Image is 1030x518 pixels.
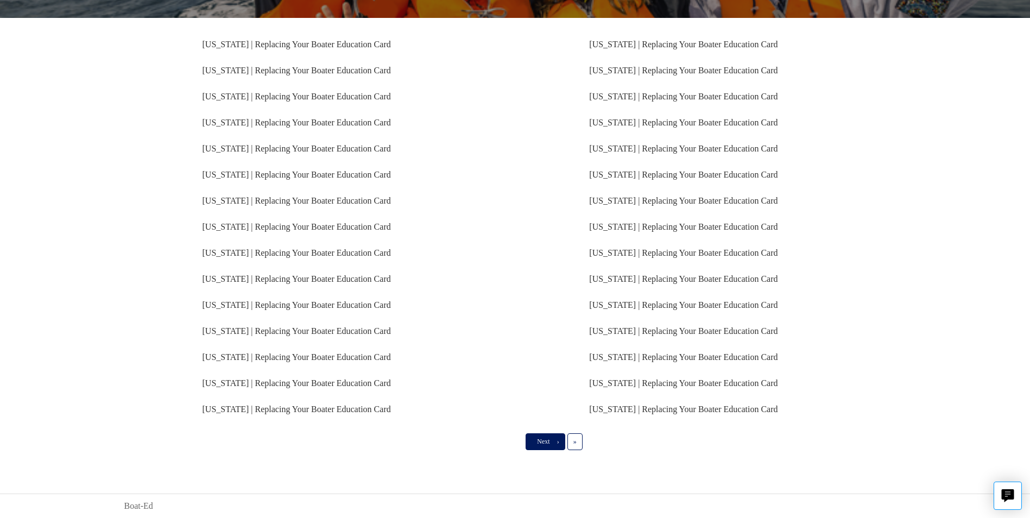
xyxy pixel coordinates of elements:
a: Next [526,433,565,450]
a: [US_STATE] | Replacing Your Boater Education Card [589,274,778,283]
a: [US_STATE] | Replacing Your Boater Education Card [203,40,391,49]
a: [US_STATE] | Replacing Your Boater Education Card [589,118,778,127]
a: [US_STATE] | Replacing Your Boater Education Card [203,222,391,231]
a: [US_STATE] | Replacing Your Boater Education Card [203,92,391,101]
a: [US_STATE] | Replacing Your Boater Education Card [589,248,778,257]
a: [US_STATE] | Replacing Your Boater Education Card [203,170,391,179]
a: [US_STATE] | Replacing Your Boater Education Card [589,378,778,388]
a: [US_STATE] | Replacing Your Boater Education Card [203,144,391,153]
span: › [557,438,559,445]
a: [US_STATE] | Replacing Your Boater Education Card [589,222,778,231]
a: [US_STATE] | Replacing Your Boater Education Card [589,300,778,309]
a: [US_STATE] | Replacing Your Boater Education Card [203,352,391,362]
a: [US_STATE] | Replacing Your Boater Education Card [203,66,391,75]
a: [US_STATE] | Replacing Your Boater Education Card [203,196,391,205]
a: [US_STATE] | Replacing Your Boater Education Card [589,352,778,362]
button: Live chat [994,482,1022,510]
a: [US_STATE] | Replacing Your Boater Education Card [589,40,778,49]
a: [US_STATE] | Replacing Your Boater Education Card [589,92,778,101]
a: [US_STATE] | Replacing Your Boater Education Card [589,66,778,75]
a: [US_STATE] | Replacing Your Boater Education Card [203,118,391,127]
a: [US_STATE] | Replacing Your Boater Education Card [203,300,391,309]
a: [US_STATE] | Replacing Your Boater Education Card [203,248,391,257]
a: [US_STATE] | Replacing Your Boater Education Card [203,274,391,283]
span: Next [537,438,549,445]
a: [US_STATE] | Replacing Your Boater Education Card [589,326,778,336]
a: [US_STATE] | Replacing Your Boater Education Card [589,405,778,414]
a: Boat-Ed [124,500,153,513]
a: [US_STATE] | Replacing Your Boater Education Card [589,196,778,205]
a: [US_STATE] | Replacing Your Boater Education Card [589,144,778,153]
a: [US_STATE] | Replacing Your Boater Education Card [589,170,778,179]
a: [US_STATE] | Replacing Your Boater Education Card [203,405,391,414]
a: [US_STATE] | Replacing Your Boater Education Card [203,378,391,388]
span: » [573,438,577,445]
a: [US_STATE] | Replacing Your Boater Education Card [203,326,391,336]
